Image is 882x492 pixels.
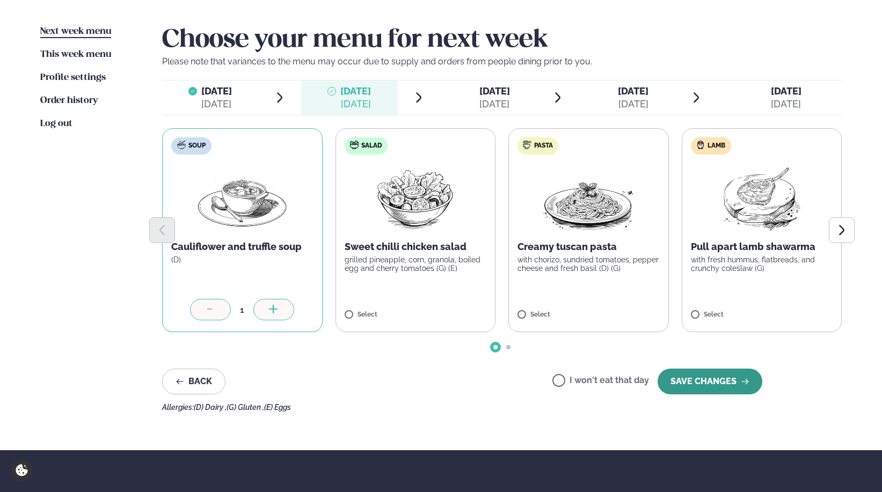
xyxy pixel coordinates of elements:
[264,403,291,412] span: (E) Eggs
[171,255,314,264] p: (D)
[541,163,636,232] img: Spagetti.png
[493,345,498,349] span: Go to slide 1
[714,163,809,232] img: Lamb-Meat.png
[40,119,72,128] span: Log out
[708,142,725,150] span: Lamb
[517,240,660,253] p: Creamy tuscan pasta
[40,73,106,82] span: Profile settings
[40,27,111,36] span: Next week menu
[771,98,801,111] div: [DATE]
[340,98,371,111] div: [DATE]
[361,142,382,150] span: Salad
[40,118,72,130] a: Log out
[40,71,106,84] a: Profile settings
[231,304,253,316] div: 1
[40,48,111,61] a: This week menu
[479,85,510,97] span: [DATE]
[201,98,232,111] div: [DATE]
[40,25,111,38] a: Next week menu
[368,163,463,232] img: Salad.png
[658,369,762,394] button: SAVE CHANGES
[40,50,111,59] span: This week menu
[171,240,314,253] p: Cauliflower and truffle soup
[340,85,371,97] span: [DATE]
[149,217,175,243] button: Previous slide
[618,98,648,111] div: [DATE]
[194,403,227,412] span: (D) Dairy ,
[523,141,531,149] img: pasta.svg
[517,255,660,273] p: with chorizo, sundried tomatoes, pepper cheese and fresh basil (D) (G)
[40,94,98,107] a: Order history
[227,403,264,412] span: (G) Gluten ,
[345,255,487,273] p: grilled pineapple, corn, granola, boiled egg and cherry tomatoes (G) (E)
[162,403,842,412] div: Allergies:
[162,55,842,68] p: Please note that variances to the menu may occur due to supply and orders from people dining prio...
[11,459,33,481] a: Cookie settings
[479,98,510,111] div: [DATE]
[534,142,553,150] span: Pasta
[829,217,855,243] button: Next slide
[771,85,801,97] span: [DATE]
[162,369,225,394] button: Back
[696,141,705,149] img: Lamb.svg
[350,141,359,149] img: salad.svg
[345,240,487,253] p: Sweet chilli chicken salad
[691,255,833,273] p: with fresh hummus, flatbreads, and crunchy coleslaw (G)
[162,25,842,55] h2: Choose your menu for next week
[40,96,98,105] span: Order history
[195,163,289,232] img: Soup.png
[506,345,511,349] span: Go to slide 2
[188,142,206,150] span: Soup
[177,141,186,149] img: soup.svg
[618,85,648,97] span: [DATE]
[691,240,833,253] p: Pull apart lamb shawarma
[201,85,232,97] span: [DATE]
